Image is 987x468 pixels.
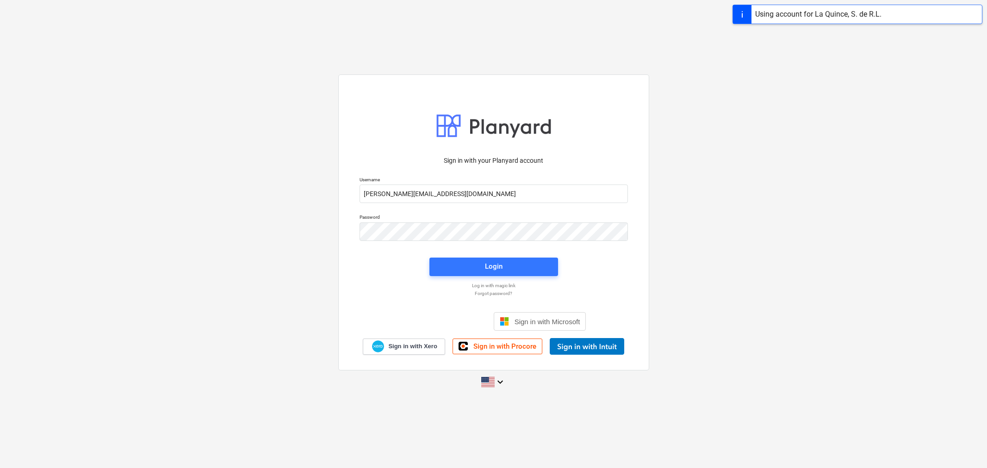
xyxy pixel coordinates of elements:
span: Sign in with Xero [388,342,437,351]
div: Login [485,260,503,272]
i: keyboard_arrow_down [495,376,506,388]
div: Using account for La Quince, S. de R.L. [755,9,881,20]
p: Sign in with your Planyard account [360,156,628,166]
p: Password [360,214,628,222]
span: Sign in with Microsoft [515,318,580,326]
iframe: Sign in with Google Button [397,311,491,332]
input: Username [360,185,628,203]
img: Microsoft logo [500,317,509,326]
button: Login [429,258,558,276]
a: Forgot password? [355,290,633,296]
p: Username [360,177,628,185]
a: Sign in with Procore [453,339,542,354]
a: Sign in with Xero [363,339,445,355]
a: Log in with magic link [355,283,633,289]
img: Xero logo [372,340,384,353]
span: Sign in with Procore [473,342,536,351]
